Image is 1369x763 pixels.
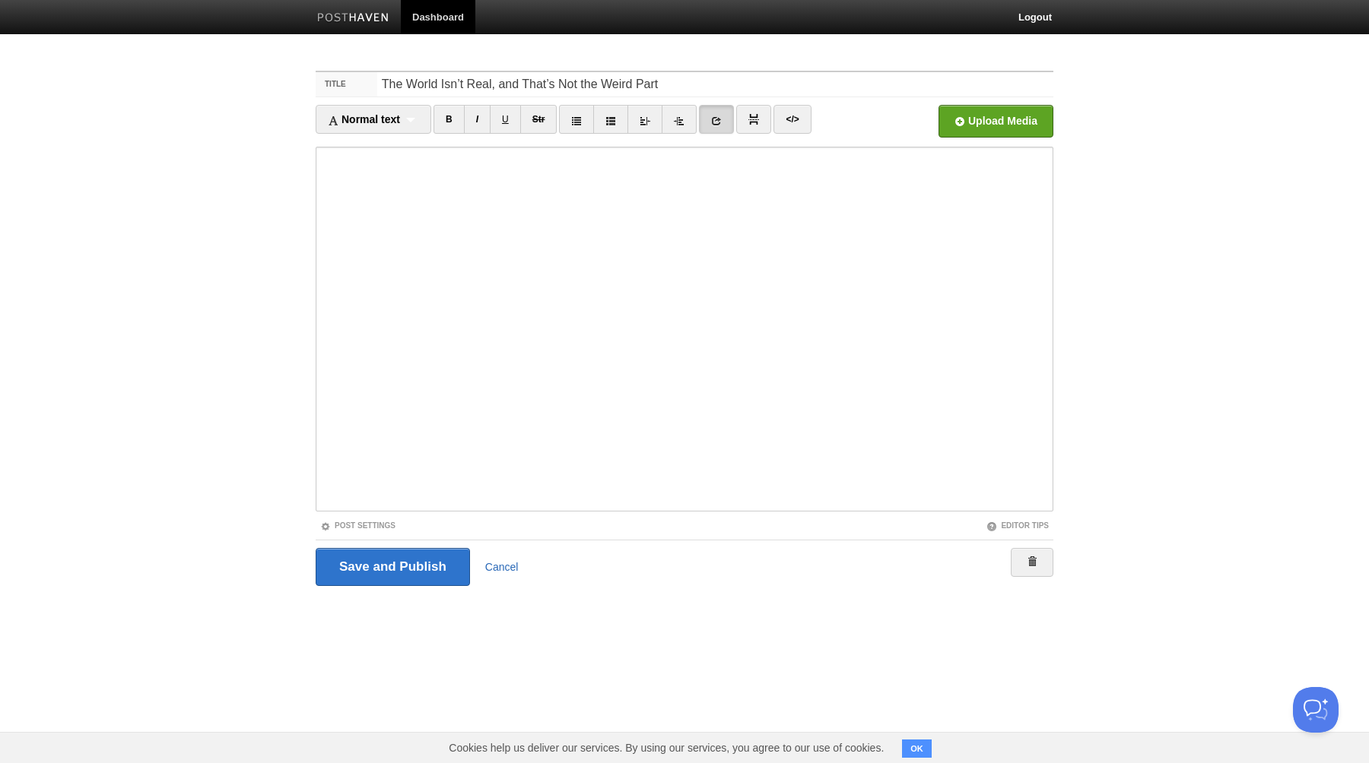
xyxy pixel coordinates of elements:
[986,521,1049,530] a: Editor Tips
[1293,687,1339,733] iframe: Help Scout Beacon - Open
[434,105,465,134] a: B
[316,548,470,586] input: Save and Publish
[320,521,395,530] a: Post Settings
[520,105,557,134] a: Str
[532,114,545,125] del: Str
[316,72,377,97] label: Title
[434,733,899,763] span: Cookies help us deliver our services. By using our services, you agree to our use of cookies.
[485,561,519,573] a: Cancel
[748,114,759,125] img: pagebreak-icon.png
[490,105,521,134] a: U
[902,739,932,758] button: OK
[464,105,491,134] a: I
[328,113,400,125] span: Normal text
[317,13,389,24] img: Posthaven-bar
[773,105,811,134] a: </>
